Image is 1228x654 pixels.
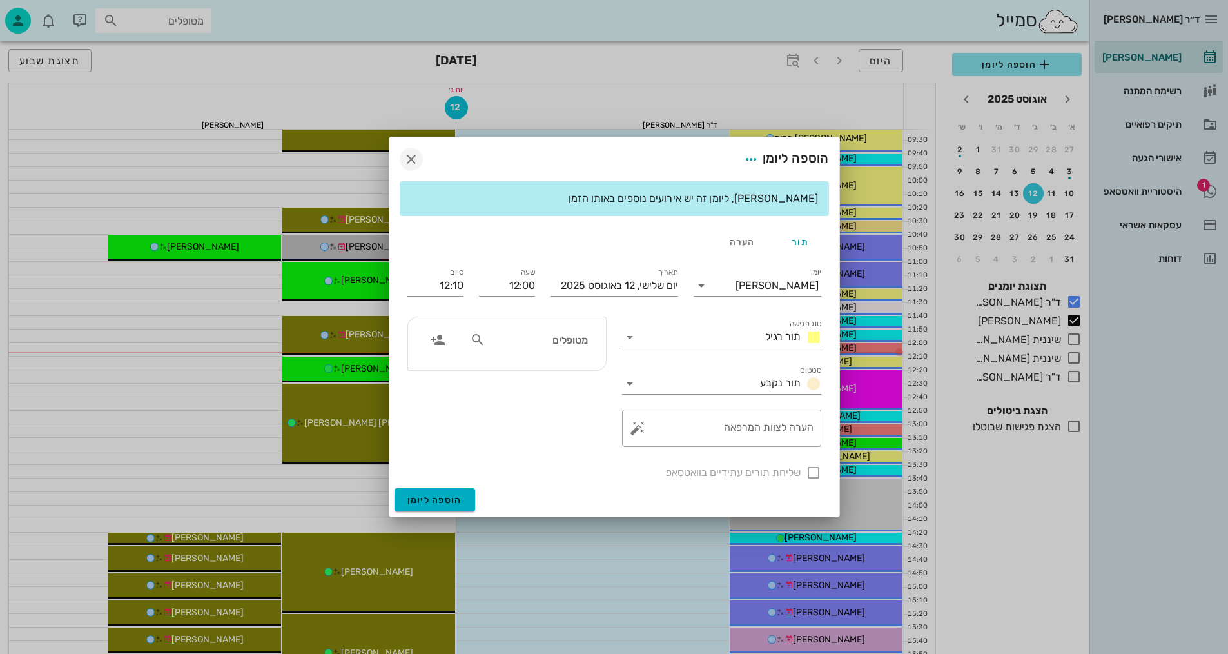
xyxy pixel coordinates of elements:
div: הערה [713,226,771,257]
label: יומן [810,268,821,277]
span: הוספה ליומן [407,495,462,506]
span: תור נקבע [760,377,801,389]
div: סטטוסתור נקבע [622,373,821,394]
div: יומן[PERSON_NAME] [694,275,821,296]
label: תאריך [658,268,678,277]
span: תור רגיל [765,330,801,342]
div: סוג פגישהתור רגיל [622,327,821,348]
div: הוספה ליומן [739,148,829,171]
label: סטטוס [800,366,821,375]
div: [PERSON_NAME] [736,280,819,292]
label: סוג פגישה [789,319,821,329]
label: שעה [520,268,535,277]
span: [PERSON_NAME], ליומן זה יש אירועים נוספים באותו הזמן [569,192,818,204]
div: תור [771,226,829,257]
label: סיום [450,268,463,277]
button: הוספה ליומן [395,488,475,511]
